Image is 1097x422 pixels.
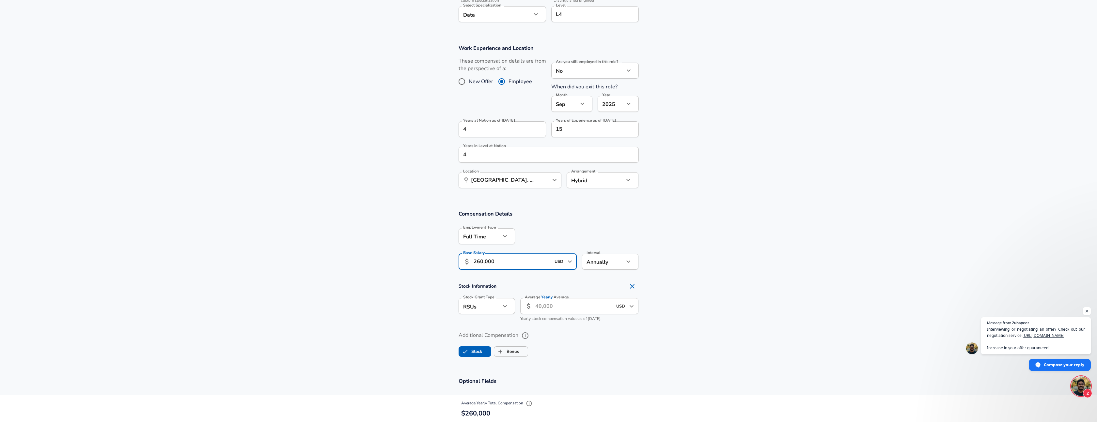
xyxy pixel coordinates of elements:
[987,326,1085,351] span: Interviewing or negotiating an offer? Check out our negotiation service: Increase in your offer g...
[459,147,624,163] input: 1
[463,144,506,148] label: Years in Level at Notion
[494,345,507,358] span: Bonus
[1012,321,1029,324] span: Zuhayeer
[459,57,546,72] label: These compensation details are from the perspective of a:
[556,93,567,97] label: Month
[525,295,569,299] label: Average Average
[461,400,534,406] span: Average Yearly Total Compensation
[459,298,501,314] div: RSUs
[524,399,534,408] button: Explain Total Compensation
[582,254,624,270] div: Annually
[459,6,532,22] div: Data
[459,44,639,52] h3: Work Experience and Location
[494,346,528,357] button: BonusBonus
[459,228,501,244] div: Full Time
[459,210,639,218] h3: Compensation Details
[551,96,578,112] div: Sep
[474,254,551,270] input: 100,000
[494,345,519,358] label: Bonus
[626,280,639,293] button: Remove Section
[614,301,627,311] input: USD
[463,295,494,299] label: Stock Grant Type
[463,3,501,7] label: Select Specialization
[463,118,515,122] label: Years at Notion as of [DATE]
[469,78,493,85] span: New Offer
[587,251,601,255] label: Interval
[551,63,624,79] div: No
[627,302,636,311] button: Open
[509,78,532,85] span: Employee
[459,377,639,385] h3: Optional Fields
[463,251,485,255] label: Base Salary
[598,96,624,112] div: 2025
[1044,359,1084,370] span: Compose your reply
[556,3,566,7] label: Level
[553,257,566,267] input: USD
[459,280,639,293] h4: Stock Information
[556,118,616,122] label: Years of Experience as of [DATE]
[463,225,496,229] label: Employment Type
[1071,376,1091,396] div: Open chat
[551,83,618,90] label: When did you exit this role?
[565,257,574,266] button: Open
[520,330,531,341] button: help
[551,121,624,137] input: 7
[459,330,639,341] label: Additional Compensation
[987,321,1011,324] span: Message from
[459,121,532,137] input: 0
[459,345,482,358] label: Stock
[602,93,610,97] label: Year
[463,169,478,173] label: Location
[554,9,636,19] input: L3
[520,316,602,321] span: Yearly stock compensation value as of [DATE].
[567,172,615,188] div: Hybrid
[571,169,595,173] label: Arrangement
[459,346,491,357] button: StockStock
[541,294,553,300] span: Yearly
[1083,389,1092,398] span: 2
[556,60,618,64] label: Are you still employed in this role?
[535,298,613,314] input: 40,000
[459,345,471,358] span: Stock
[550,175,559,185] button: Open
